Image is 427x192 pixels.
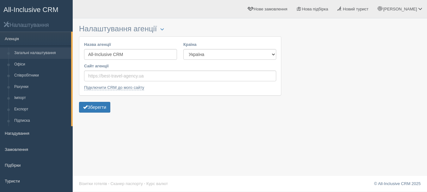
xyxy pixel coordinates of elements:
[11,104,71,115] a: Експорт
[374,181,421,186] a: © All-Inclusive CRM 2025
[11,92,71,104] a: Імпорт
[254,7,287,11] span: Нове замовлення
[79,25,281,33] h3: Налаштування агенції
[111,181,143,186] a: Сканер паспорту
[11,70,71,81] a: Співробітники
[183,41,276,47] label: Країна
[383,7,417,11] span: [PERSON_NAME]
[11,47,71,59] a: Загальні налаштування
[84,85,144,90] a: Підключити CRM до мого сайту
[0,0,72,18] a: All-Inclusive CRM
[79,181,107,186] a: Візитки готелів
[146,181,168,186] a: Курс валют
[84,41,177,47] label: Назва агенції
[84,63,276,69] label: Сайт агенції
[84,71,276,81] input: https://best-travel-agency.ua
[11,59,71,70] a: Офіси
[144,181,145,186] span: ·
[11,81,71,93] a: Рахунки
[343,7,369,11] span: Новий турист
[108,181,109,186] span: ·
[11,115,71,127] a: Підписка
[79,102,110,113] button: Зберегти
[302,7,328,11] span: Нова підбірка
[3,6,58,14] span: All-Inclusive CRM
